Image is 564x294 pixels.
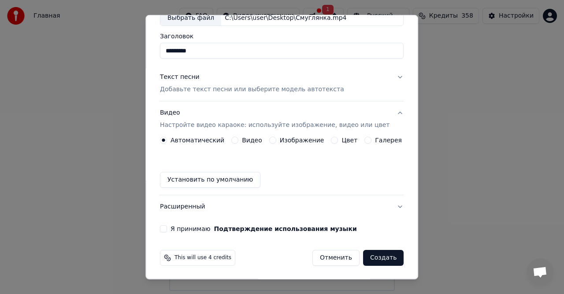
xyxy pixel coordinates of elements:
[160,195,404,218] button: Расширенный
[160,73,200,82] div: Текст песни
[160,10,221,26] div: Выбрать файл
[160,101,404,137] button: ВидеоНастройте видео караоке: используйте изображение, видео или цвет
[363,250,404,266] button: Создать
[174,254,231,261] span: This will use 4 credits
[375,137,402,143] label: Галерея
[160,66,404,101] button: Текст песниДобавьте текст песни или выберите модель автотекста
[160,108,390,130] div: Видео
[160,85,344,94] p: Добавьте текст песни или выберите модель автотекста
[160,137,404,195] div: ВидеоНастройте видео караоке: используйте изображение, видео или цвет
[280,137,324,143] label: Изображение
[160,121,390,130] p: Настройте видео караоке: используйте изображение, видео или цвет
[242,137,262,143] label: Видео
[160,33,404,39] label: Заголовок
[312,250,360,266] button: Отменить
[171,137,224,143] label: Автоматический
[342,137,358,143] label: Цвет
[171,226,357,232] label: Я принимаю
[214,226,357,232] button: Я принимаю
[160,172,260,188] button: Установить по умолчанию
[221,13,350,22] div: C:\Users\user\Desktop\Смуглянка.mp4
